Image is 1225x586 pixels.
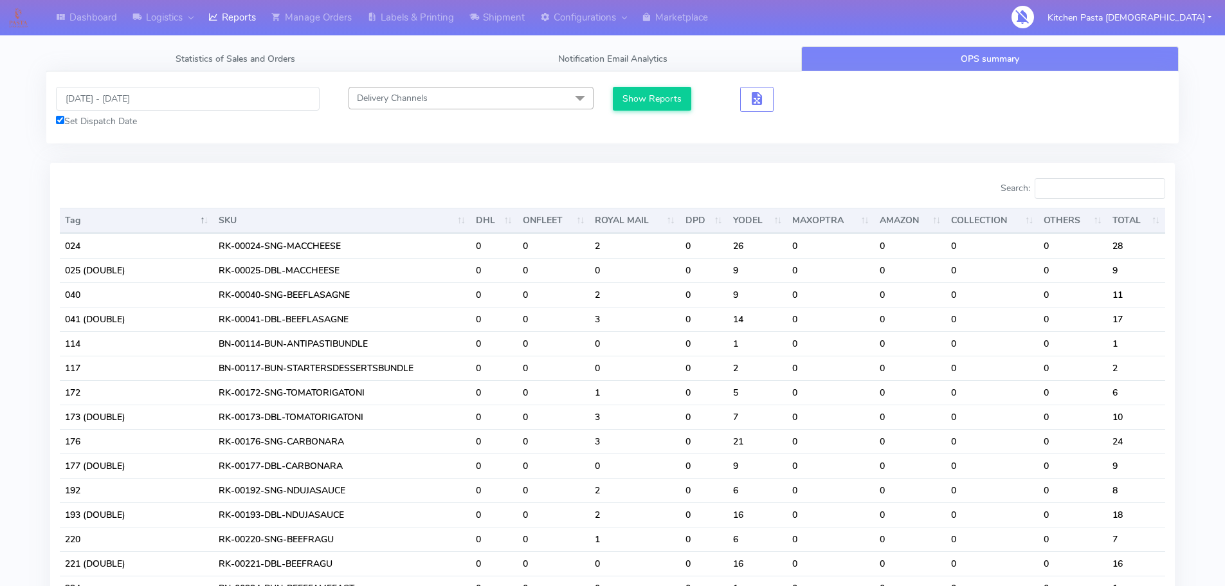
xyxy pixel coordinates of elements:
[518,551,590,576] td: 0
[787,527,874,551] td: 0
[946,502,1039,527] td: 0
[213,527,471,551] td: RK-00220-SNG-BEEFRAGU
[875,331,947,356] td: 0
[590,502,680,527] td: 2
[787,453,874,478] td: 0
[46,46,1179,71] ul: Tabs
[60,551,213,576] td: 221 (DOUBLE)
[471,356,518,380] td: 0
[471,527,518,551] td: 0
[176,53,295,65] span: Statistics of Sales and Orders
[787,282,874,307] td: 0
[680,356,728,380] td: 0
[961,53,1019,65] span: OPS summary
[518,208,590,233] th: ONFLEET : activate to sort column ascending
[590,453,680,478] td: 0
[1039,282,1107,307] td: 0
[213,453,471,478] td: RK-00177-DBL-CARBONARA
[787,405,874,429] td: 0
[1039,208,1107,233] th: OTHERS : activate to sort column ascending
[213,502,471,527] td: RK-00193-DBL-NDUJASAUCE
[471,453,518,478] td: 0
[787,478,874,502] td: 0
[1107,331,1165,356] td: 1
[590,551,680,576] td: 0
[590,233,680,258] td: 2
[728,233,788,258] td: 26
[518,502,590,527] td: 0
[60,478,213,502] td: 192
[213,380,471,405] td: RK-00172-SNG-TOMATORIGATONI
[1039,502,1107,527] td: 0
[875,502,947,527] td: 0
[1107,208,1165,233] th: TOTAL : activate to sort column ascending
[1107,356,1165,380] td: 2
[875,429,947,453] td: 0
[213,429,471,453] td: RK-00176-SNG-CARBONARA
[613,87,692,111] button: Show Reports
[471,282,518,307] td: 0
[946,405,1039,429] td: 0
[471,307,518,331] td: 0
[680,478,728,502] td: 0
[728,380,788,405] td: 5
[787,258,874,282] td: 0
[946,527,1039,551] td: 0
[213,551,471,576] td: RK-00221-DBL-BEEFRAGU
[787,380,874,405] td: 0
[728,405,788,429] td: 7
[1039,233,1107,258] td: 0
[60,282,213,307] td: 040
[680,282,728,307] td: 0
[680,258,728,282] td: 0
[1107,453,1165,478] td: 9
[558,53,667,65] span: Notification Email Analytics
[590,258,680,282] td: 0
[590,429,680,453] td: 3
[590,380,680,405] td: 1
[680,331,728,356] td: 0
[787,502,874,527] td: 0
[590,282,680,307] td: 2
[946,453,1039,478] td: 0
[518,356,590,380] td: 0
[946,356,1039,380] td: 0
[56,114,320,128] div: Set Dispatch Date
[946,380,1039,405] td: 0
[590,307,680,331] td: 3
[471,478,518,502] td: 0
[518,527,590,551] td: 0
[60,380,213,405] td: 172
[1039,478,1107,502] td: 0
[946,208,1039,233] th: COLLECTION : activate to sort column ascending
[1107,233,1165,258] td: 28
[728,208,788,233] th: YODEL : activate to sort column ascending
[728,478,788,502] td: 6
[946,307,1039,331] td: 0
[1039,380,1107,405] td: 0
[518,307,590,331] td: 0
[56,87,320,111] input: Pick the Daterange
[787,356,874,380] td: 0
[1039,527,1107,551] td: 0
[1039,453,1107,478] td: 0
[1107,551,1165,576] td: 16
[787,233,874,258] td: 0
[518,405,590,429] td: 0
[680,405,728,429] td: 0
[946,258,1039,282] td: 0
[728,502,788,527] td: 16
[213,405,471,429] td: RK-00173-DBL-TOMATORIGATONI
[213,307,471,331] td: RK-00041-DBL-BEEFLASAGNE
[946,429,1039,453] td: 0
[680,208,728,233] th: DPD : activate to sort column ascending
[875,282,947,307] td: 0
[60,429,213,453] td: 176
[787,551,874,576] td: 0
[875,356,947,380] td: 0
[1107,527,1165,551] td: 7
[590,208,680,233] th: ROYAL MAIL : activate to sort column ascending
[728,551,788,576] td: 16
[590,527,680,551] td: 1
[1107,380,1165,405] td: 6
